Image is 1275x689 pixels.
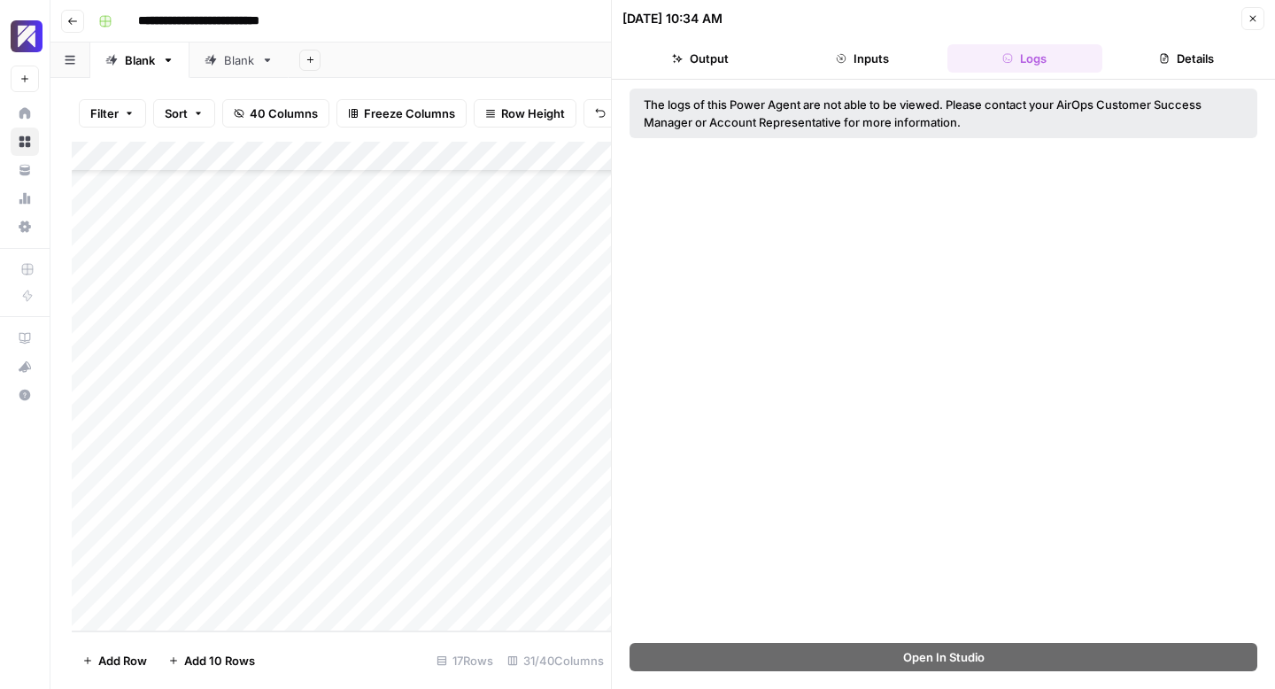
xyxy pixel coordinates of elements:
[947,44,1102,73] button: Logs
[11,381,39,409] button: Help + Support
[903,648,985,666] span: Open In Studio
[11,156,39,184] a: Your Data
[644,96,1243,131] div: The logs of this Power Agent are not able to be viewed. Please contact your AirOps Customer Succe...
[222,99,329,128] button: 40 Columns
[11,14,39,58] button: Workspace: Overjet - Test
[429,646,500,675] div: 17 Rows
[224,51,254,69] div: Blank
[630,643,1257,671] button: Open In Studio
[12,353,38,380] div: What's new?
[622,44,777,73] button: Output
[474,99,576,128] button: Row Height
[336,99,467,128] button: Freeze Columns
[98,652,147,670] span: Add Row
[11,213,39,241] a: Settings
[184,652,255,670] span: Add 10 Rows
[79,99,146,128] button: Filter
[165,105,188,122] span: Sort
[189,43,289,78] a: Blank
[90,43,189,78] a: Blank
[125,51,155,69] div: Blank
[784,44,939,73] button: Inputs
[501,105,565,122] span: Row Height
[364,105,455,122] span: Freeze Columns
[11,20,42,52] img: Overjet - Test Logo
[11,352,39,381] button: What's new?
[11,324,39,352] a: AirOps Academy
[11,128,39,156] a: Browse
[90,105,119,122] span: Filter
[500,646,611,675] div: 31/40 Columns
[11,184,39,213] a: Usage
[11,99,39,128] a: Home
[622,10,722,27] div: [DATE] 10:34 AM
[1109,44,1264,73] button: Details
[250,105,318,122] span: 40 Columns
[72,646,158,675] button: Add Row
[153,99,215,128] button: Sort
[158,646,266,675] button: Add 10 Rows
